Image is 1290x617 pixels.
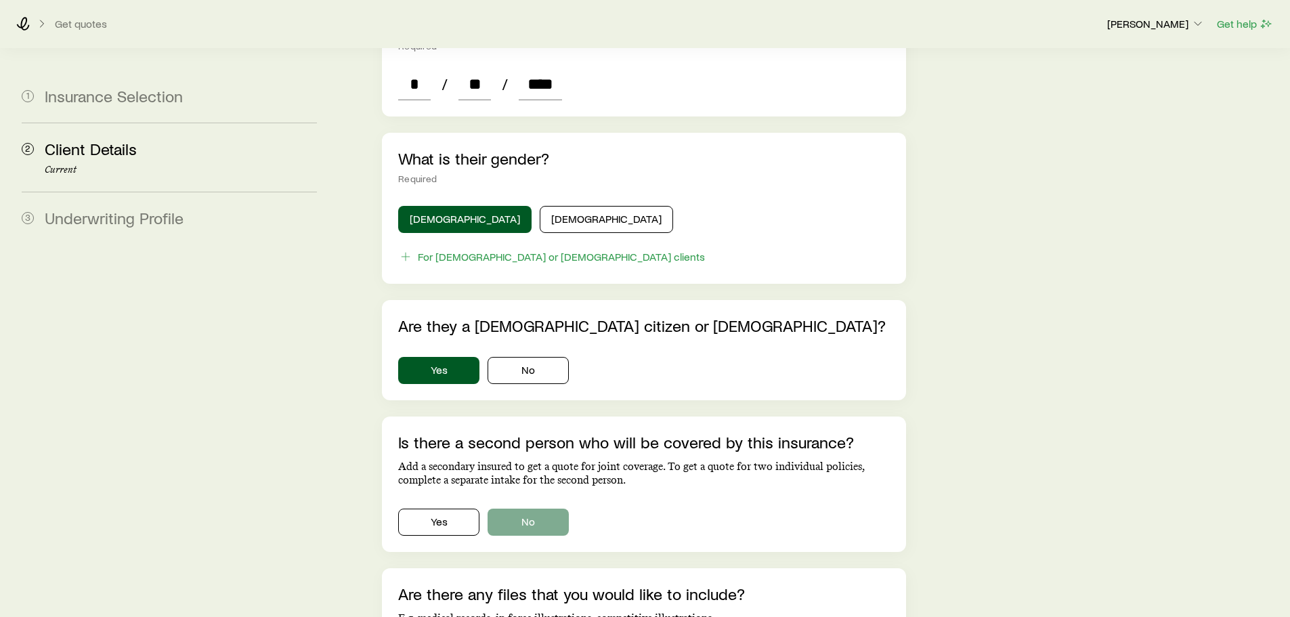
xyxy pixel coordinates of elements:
[398,509,479,536] button: Yes
[436,75,453,93] span: /
[496,75,513,93] span: /
[398,149,889,168] p: What is their gender?
[22,143,34,155] span: 2
[1106,16,1205,33] button: [PERSON_NAME]
[398,460,889,487] p: Add a secondary insured to get a quote for joint coverage. To get a quote for two individual poli...
[398,206,532,233] button: [DEMOGRAPHIC_DATA]
[22,90,34,102] span: 1
[540,206,673,233] button: [DEMOGRAPHIC_DATA]
[398,357,479,384] button: Yes
[54,18,108,30] button: Get quotes
[45,208,184,228] span: Underwriting Profile
[488,357,569,384] button: No
[45,86,183,106] span: Insurance Selection
[45,165,317,175] p: Current
[1216,16,1274,32] button: Get help
[22,212,34,224] span: 3
[1107,17,1205,30] p: [PERSON_NAME]
[398,433,889,452] p: Is there a second person who will be covered by this insurance?
[418,250,705,263] div: For [DEMOGRAPHIC_DATA] or [DEMOGRAPHIC_DATA] clients
[45,139,137,158] span: Client Details
[398,173,889,184] div: Required
[398,316,889,335] p: Are they a [DEMOGRAPHIC_DATA] citizen or [DEMOGRAPHIC_DATA]?
[398,249,706,265] button: For [DEMOGRAPHIC_DATA] or [DEMOGRAPHIC_DATA] clients
[488,509,569,536] button: No
[398,584,889,603] p: Are there any files that you would like to include?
